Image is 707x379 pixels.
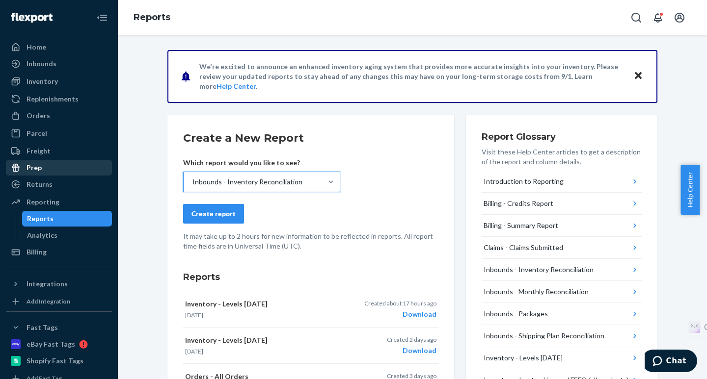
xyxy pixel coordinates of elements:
[6,108,112,124] a: Orders
[27,356,83,366] div: Shopify Fast Tags
[648,8,668,27] button: Open notifications
[11,13,53,23] img: Flexport logo
[364,299,436,307] p: Created about 17 hours ago
[27,339,75,349] div: eBay Fast Tags
[92,8,112,27] button: Close Navigation
[27,179,53,189] div: Returns
[183,158,340,168] p: Which report would you like to see?
[27,94,79,104] div: Replenishments
[484,353,563,363] div: Inventory - Levels [DATE]
[183,291,438,328] button: Inventory - Levels [DATE][DATE]Created about 17 hours agoDownload
[27,128,47,138] div: Parcel
[482,325,642,347] button: Inbounds - Shipping Plan Reconciliation
[482,215,642,237] button: Billing - Summary Report
[6,91,112,107] a: Replenishments
[6,177,112,192] a: Returns
[484,243,563,253] div: Claims - Claims Submitted
[482,237,642,259] button: Claims - Claims Submitted
[6,336,112,352] a: eBay Fast Tags
[484,287,589,297] div: Inbounds - Monthly Reconciliation
[27,42,46,52] div: Home
[22,227,112,243] a: Analytics
[626,8,646,27] button: Open Search Box
[482,347,642,369] button: Inventory - Levels [DATE]
[27,247,47,257] div: Billing
[27,297,70,305] div: Add Integration
[6,296,112,307] a: Add Integration
[6,143,112,159] a: Freight
[6,126,112,141] a: Parcel
[6,353,112,369] a: Shopify Fast Tags
[183,271,438,283] h3: Reports
[484,199,553,208] div: Billing - Credits Report
[183,328,438,364] button: Inventory - Levels [DATE][DATE]Created 2 days agoDownload
[27,146,51,156] div: Freight
[632,69,645,83] button: Close
[183,130,438,146] h2: Create a New Report
[6,74,112,89] a: Inventory
[645,350,697,374] iframe: Opens a widget where you can chat to one of our agents
[183,204,244,224] button: Create report
[482,147,642,167] p: Visit these Help Center articles to get a description of the report and column details.
[185,311,203,319] time: [DATE]
[484,265,594,275] div: Inbounds - Inventory Reconciliation
[191,209,236,219] div: Create report
[482,193,642,215] button: Billing - Credits Report
[387,335,436,344] p: Created 2 days ago
[6,244,112,260] a: Billing
[27,214,54,224] div: Reports
[364,309,436,319] div: Download
[27,111,50,121] div: Orders
[6,39,112,55] a: Home
[27,197,59,207] div: Reporting
[6,320,112,335] button: Fast Tags
[27,163,42,173] div: Prep
[217,82,256,90] a: Help Center
[482,259,642,281] button: Inbounds - Inventory Reconciliation
[484,221,558,230] div: Billing - Summary Report
[27,279,68,289] div: Integrations
[134,12,170,23] a: Reports
[27,76,58,86] div: Inventory
[484,331,604,341] div: Inbounds - Shipping Plan Reconciliation
[192,177,302,187] div: Inbounds - Inventory Reconciliation
[484,309,548,319] div: Inbounds - Packages
[482,303,642,325] button: Inbounds - Packages
[191,177,192,187] input: Inbounds - Inventory Reconciliation
[6,160,112,176] a: Prep
[6,276,112,292] button: Integrations
[482,281,642,303] button: Inbounds - Monthly Reconciliation
[680,165,700,215] button: Help Center
[482,130,642,143] h3: Report Glossary
[27,59,56,69] div: Inbounds
[27,230,57,240] div: Analytics
[22,211,112,227] a: Reports
[670,8,689,27] button: Open account menu
[185,299,351,309] p: Inventory - Levels [DATE]
[482,171,642,193] button: Introduction to Reporting
[484,177,564,186] div: Introduction to Reporting
[183,231,438,251] p: It may take up to 2 hours for new information to be reflected in reports. All report time fields ...
[6,194,112,210] a: Reporting
[199,62,624,91] p: We're excited to announce an enhanced inventory aging system that provides more accurate insights...
[126,3,178,32] ol: breadcrumbs
[387,346,436,355] div: Download
[27,323,58,332] div: Fast Tags
[185,348,203,355] time: [DATE]
[185,335,351,345] p: Inventory - Levels [DATE]
[6,56,112,72] a: Inbounds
